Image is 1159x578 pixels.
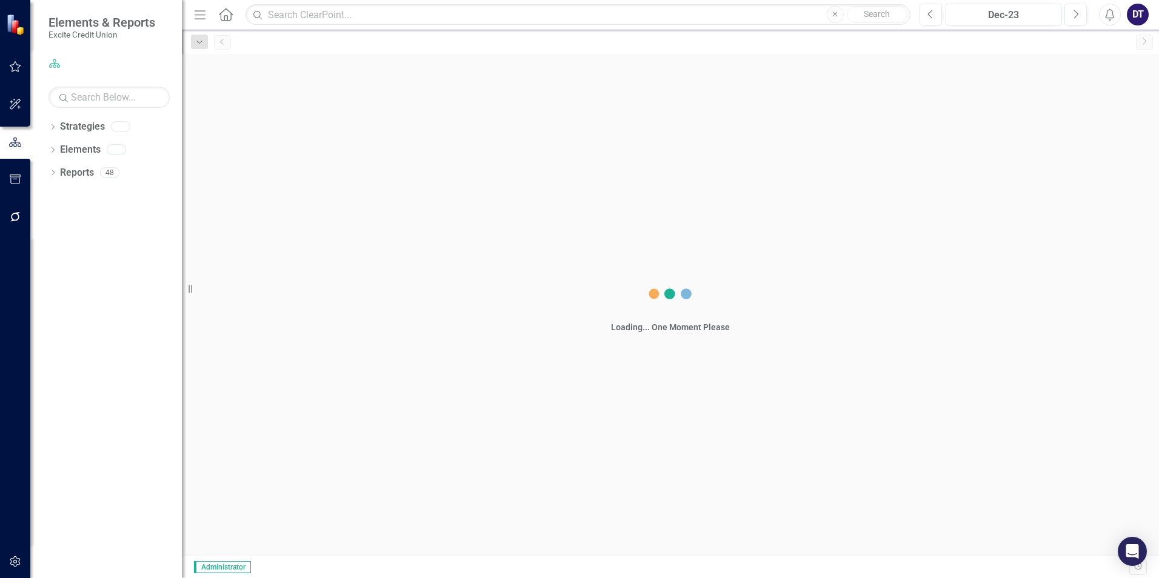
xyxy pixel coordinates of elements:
[194,561,251,573] span: Administrator
[60,166,94,180] a: Reports
[946,4,1061,25] button: Dec-23
[864,9,890,19] span: Search
[245,4,910,25] input: Search ClearPoint...
[1118,537,1147,566] div: Open Intercom Messenger
[60,120,105,134] a: Strategies
[950,8,1057,22] div: Dec-23
[847,6,907,23] button: Search
[48,15,155,30] span: Elements & Reports
[60,143,101,157] a: Elements
[100,167,119,178] div: 48
[48,87,170,108] input: Search Below...
[48,30,155,39] small: Excite Credit Union
[611,321,730,333] div: Loading... One Moment Please
[5,13,28,36] img: ClearPoint Strategy
[1127,4,1149,25] button: DT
